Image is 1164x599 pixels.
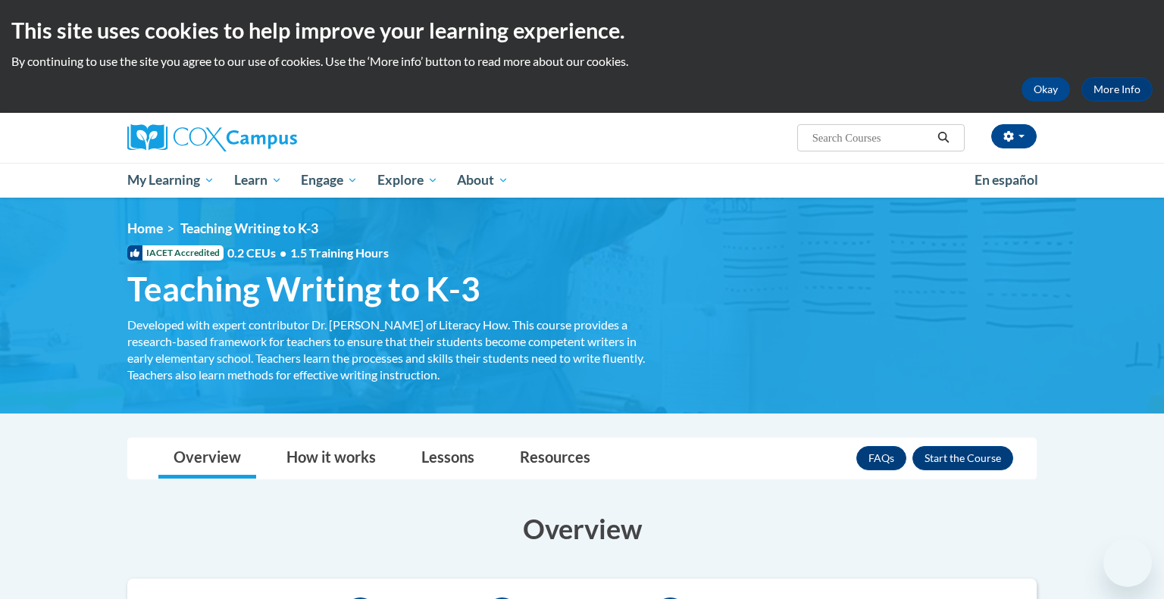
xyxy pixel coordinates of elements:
[377,171,438,189] span: Explore
[448,163,519,198] a: About
[1022,77,1070,101] button: Okay
[975,172,1038,188] span: En español
[406,438,490,479] a: Lessons
[301,171,358,189] span: Engage
[368,163,448,198] a: Explore
[117,163,224,198] a: My Learning
[234,171,282,189] span: Learn
[991,124,1037,148] button: Account Settings
[127,124,415,151] a: Cox Campus
[11,53,1153,70] p: By continuing to use the site you agree to our use of cookies. Use the ‘More info’ button to read...
[505,438,605,479] a: Resources
[105,163,1059,198] div: Main menu
[127,220,163,236] a: Home
[912,446,1013,470] button: Enroll
[965,164,1048,196] a: En español
[1103,538,1152,587] iframe: Button to launch messaging window
[158,438,256,479] a: Overview
[932,129,955,147] button: Search
[127,124,297,151] img: Cox Campus
[127,245,224,261] span: IACET Accredited
[291,163,368,198] a: Engage
[290,245,389,260] span: 1.5 Training Hours
[1081,77,1153,101] a: More Info
[457,171,508,189] span: About
[224,163,292,198] a: Learn
[856,446,906,470] a: FAQs
[180,220,318,236] span: Teaching Writing to K-3
[127,510,1037,548] h3: Overview
[271,438,391,479] a: How it works
[11,15,1153,45] h2: This site uses cookies to help improve your learning experience.
[127,171,214,189] span: My Learning
[227,245,389,261] span: 0.2 CEUs
[127,269,480,309] span: Teaching Writing to K-3
[280,245,286,260] span: •
[811,129,932,147] input: Search Courses
[127,317,650,383] div: Developed with expert contributor Dr. [PERSON_NAME] of Literacy How. This course provides a resea...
